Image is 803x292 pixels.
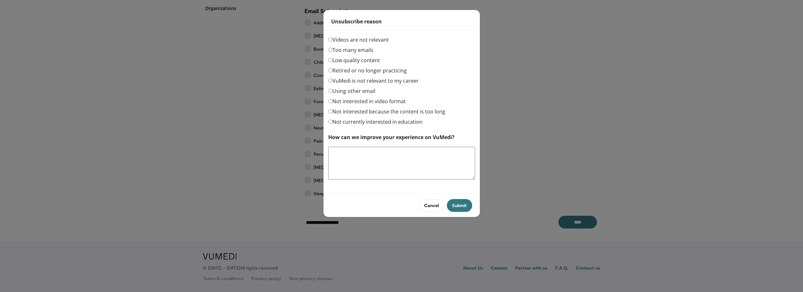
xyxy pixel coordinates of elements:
[328,38,332,42] input: Videos are not relevant
[328,67,407,74] label: Retired or no longer practicing
[328,79,332,83] input: VuMedi is not relevant to my career
[328,48,332,52] input: Too many emails
[328,109,332,113] input: Not interested because the content is too long
[328,58,332,62] input: Low quality content
[328,99,332,103] input: Not interested in video format
[328,77,419,85] label: VuMedi is not relevant to my career
[328,68,332,72] input: Retired or no longer practicing
[328,56,380,64] label: Low quality content
[328,89,332,93] input: Using other email
[328,36,389,44] label: Videos are not relevant
[328,108,445,115] label: Not interested because the content is too long
[447,199,472,212] button: Submit
[331,18,382,25] strong: Unsubscribe reason
[328,133,455,141] label: How can we improve your experience on VuMedi?
[328,97,406,105] label: Not interested in video format
[328,120,332,124] input: Not currently interested in education
[328,46,373,54] label: Too many emails
[419,199,444,212] button: Cancel
[328,118,422,126] label: Not currently interested in education
[328,87,375,95] label: Using other email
